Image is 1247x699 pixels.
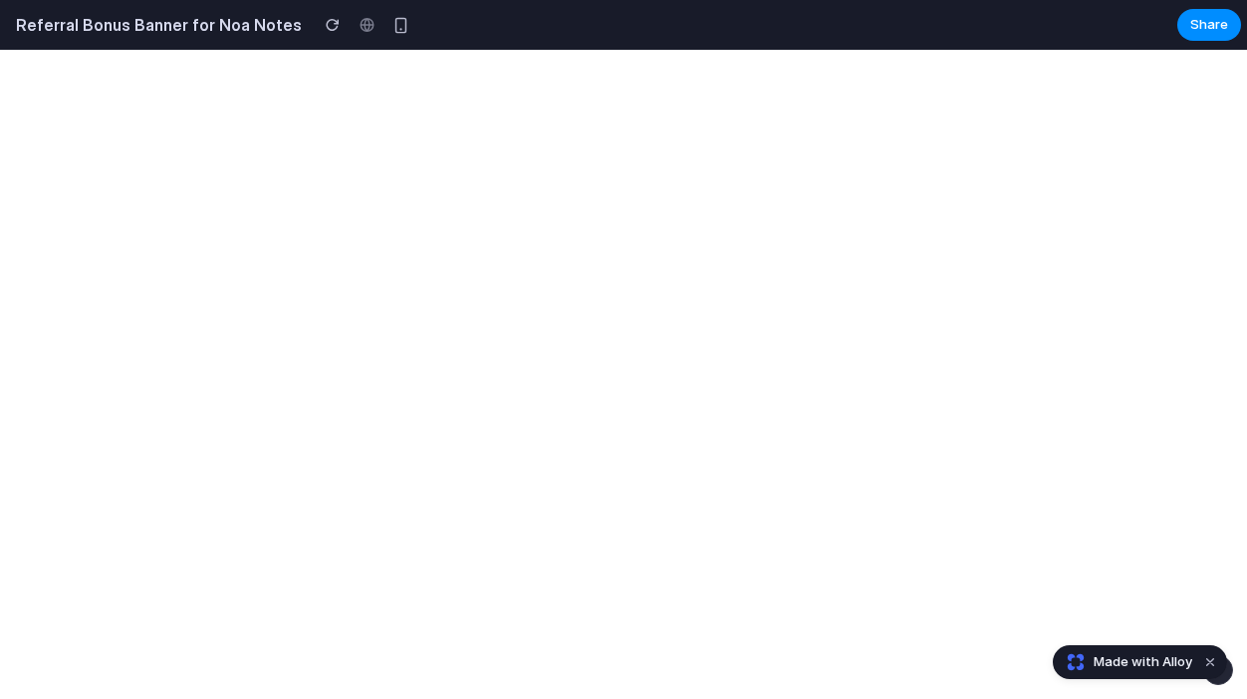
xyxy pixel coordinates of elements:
button: Share [1177,9,1241,41]
h2: Referral Bonus Banner for Noa Notes [8,13,302,37]
button: Dismiss watermark [1198,650,1222,674]
a: Made with Alloy [1054,652,1194,672]
span: Made with Alloy [1094,652,1192,672]
span: Share [1190,15,1228,35]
